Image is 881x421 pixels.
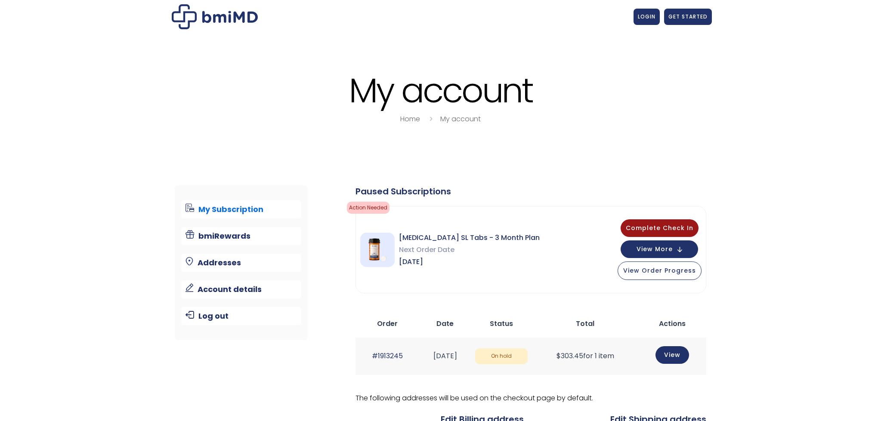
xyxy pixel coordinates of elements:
[433,351,457,361] time: [DATE]
[347,202,389,214] span: Action Needed
[475,348,527,364] span: On hold
[377,319,398,329] span: Order
[181,227,301,245] a: bmiRewards
[181,254,301,272] a: Addresses
[532,338,639,375] td: for 1 item
[181,280,301,298] a: Account details
[436,319,454,329] span: Date
[659,319,686,329] span: Actions
[170,72,712,109] h1: My account
[576,319,594,329] span: Total
[626,224,693,232] span: Complete Check In
[637,246,673,252] span: View More
[490,319,513,329] span: Status
[618,261,702,280] button: View Order Progress
[638,13,655,20] span: LOGIN
[399,256,540,268] span: [DATE]
[181,200,301,218] a: My Subscription
[355,185,706,197] div: Paused Subscriptions
[623,266,696,275] span: View Order Progress
[664,9,712,25] a: GET STARTED
[372,351,403,361] a: #1913245
[360,233,395,267] img: Sermorelin SL Tabs - 3 Month Plan
[399,244,540,256] span: Next Order Date
[634,9,660,25] a: LOGIN
[355,392,706,404] p: The following addresses will be used on the checkout page by default.
[175,185,308,340] nav: Account pages
[400,114,420,124] a: Home
[668,13,708,20] span: GET STARTED
[556,351,583,361] span: 303.45
[556,351,561,361] span: $
[621,240,698,258] button: View More
[181,307,301,325] a: Log out
[655,346,689,364] a: View
[172,4,258,29] img: My account
[399,232,540,244] span: [MEDICAL_DATA] SL Tabs - 3 Month Plan
[426,114,436,124] i: breadcrumbs separator
[621,219,699,237] button: Complete Check In
[440,114,481,124] a: My account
